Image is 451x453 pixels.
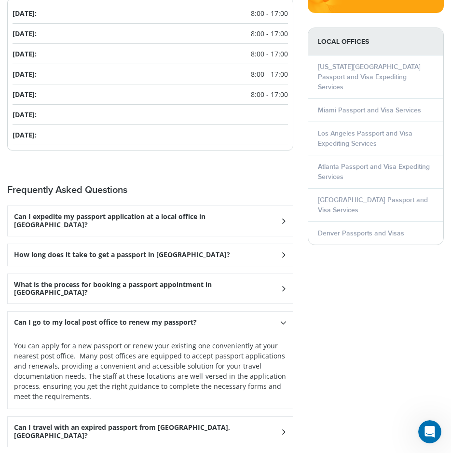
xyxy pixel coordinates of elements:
[251,49,288,59] span: 8:00 - 17:00
[251,89,288,99] span: 8:00 - 17:00
[251,8,288,18] span: 8:00 - 17:00
[13,105,288,125] li: [DATE]:
[13,125,288,145] li: [DATE]:
[14,251,230,259] h3: How long does it take to get a passport in [GEOGRAPHIC_DATA]?
[14,318,197,327] h3: Can I go to my local post office to renew my passport?
[13,3,288,24] li: [DATE]:
[318,229,404,237] a: Denver Passports and Visas
[251,69,288,79] span: 8:00 - 17:00
[13,64,288,84] li: [DATE]:
[318,63,421,91] a: [US_STATE][GEOGRAPHIC_DATA] Passport and Visa Expediting Services
[7,184,293,196] h2: Frequently Asked Questions
[13,24,288,44] li: [DATE]:
[13,84,288,105] li: [DATE]:
[318,106,421,114] a: Miami Passport and Visa Services
[13,44,288,64] li: [DATE]:
[251,28,288,39] span: 8:00 - 17:00
[318,163,430,181] a: Atlanta Passport and Visa Expediting Services
[14,281,280,297] h3: What is the process for booking a passport appointment in [GEOGRAPHIC_DATA]?
[14,341,287,401] p: You can apply for a new passport or renew your existing one conveniently at your nearest post off...
[418,420,441,443] iframe: Intercom live chat
[308,28,443,55] strong: LOCAL OFFICES
[14,213,280,229] h3: Can I expedite my passport application at a local office in [GEOGRAPHIC_DATA]?
[14,424,280,440] h3: Can I travel with an expired passport from [GEOGRAPHIC_DATA], [GEOGRAPHIC_DATA]?
[318,129,412,148] a: Los Angeles Passport and Visa Expediting Services
[318,196,428,214] a: [GEOGRAPHIC_DATA] Passport and Visa Services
